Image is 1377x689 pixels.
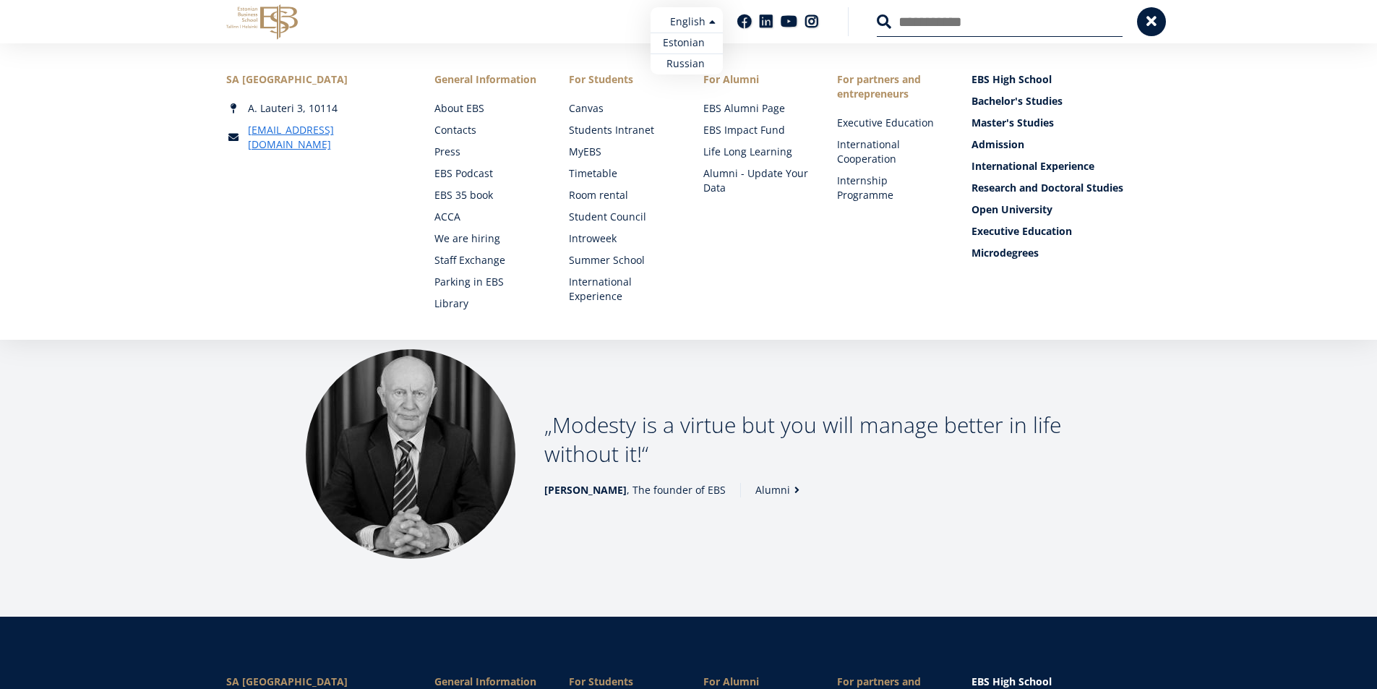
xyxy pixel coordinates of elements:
[971,116,1151,130] a: Master's Studies
[805,14,819,29] a: Instagram
[569,145,674,159] a: MyEBS
[226,101,406,116] div: A. Lauteri 3, 10114
[226,675,406,689] div: SA [GEOGRAPHIC_DATA]
[434,101,540,116] a: About EBS
[434,188,540,202] a: EBS 35 book
[837,137,943,166] a: International Cooperation
[971,246,1151,260] a: Microdegrees
[569,101,674,116] a: Canvas
[703,675,809,689] span: For Alumni
[569,188,674,202] a: Room rental
[569,253,674,268] a: Summer School
[759,14,773,29] a: Linkedin
[837,72,943,101] span: For partners and entrepreneurs
[569,210,674,224] a: Student Council
[569,675,674,689] a: For Students
[755,483,805,497] a: Alumni
[971,181,1151,195] a: Research and Doctoral Studies
[569,231,674,246] a: Introweek
[434,145,540,159] a: Press
[434,231,540,246] a: We are hiring
[971,159,1151,174] a: International Experience
[651,33,723,54] a: Estonian
[651,54,723,74] a: Russian
[737,14,752,29] a: Facebook
[703,101,809,116] a: EBS Alumni Page
[837,174,943,202] a: Internship Programme
[248,123,406,152] a: [EMAIL_ADDRESS][DOMAIN_NAME]
[569,72,674,87] a: For Students
[569,123,674,137] a: Students Intranet
[434,253,540,268] a: Staff Exchange
[971,202,1151,217] a: Open University
[569,275,674,304] a: International Experience
[569,166,674,181] a: Timetable
[703,123,809,137] a: EBS Impact Fund
[434,123,540,137] a: Contacts
[544,483,627,497] strong: [PERSON_NAME]
[703,72,809,87] span: For Alumni
[703,166,809,195] a: Alumni - Update Your Data
[971,675,1151,689] a: EBS High School
[434,675,540,689] span: General Information
[971,94,1151,108] a: Bachelor's Studies
[971,72,1151,87] a: EBS High School
[226,72,406,87] div: SA [GEOGRAPHIC_DATA]
[434,296,540,311] a: Library
[544,411,1072,468] p: Modesty is a virtue but you will manage better in life without it!
[434,72,540,87] span: General Information
[306,349,515,559] img: Madis Habakuk
[971,224,1151,239] a: Executive Education
[434,210,540,224] a: ACCA
[971,137,1151,152] a: Admission
[837,116,943,130] a: Executive Education
[781,14,797,29] a: Youtube
[703,145,809,159] a: Life Long Learning
[434,275,540,289] a: Parking in EBS
[434,166,540,181] a: EBS Podcast
[544,483,726,497] span: , The founder of EBS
